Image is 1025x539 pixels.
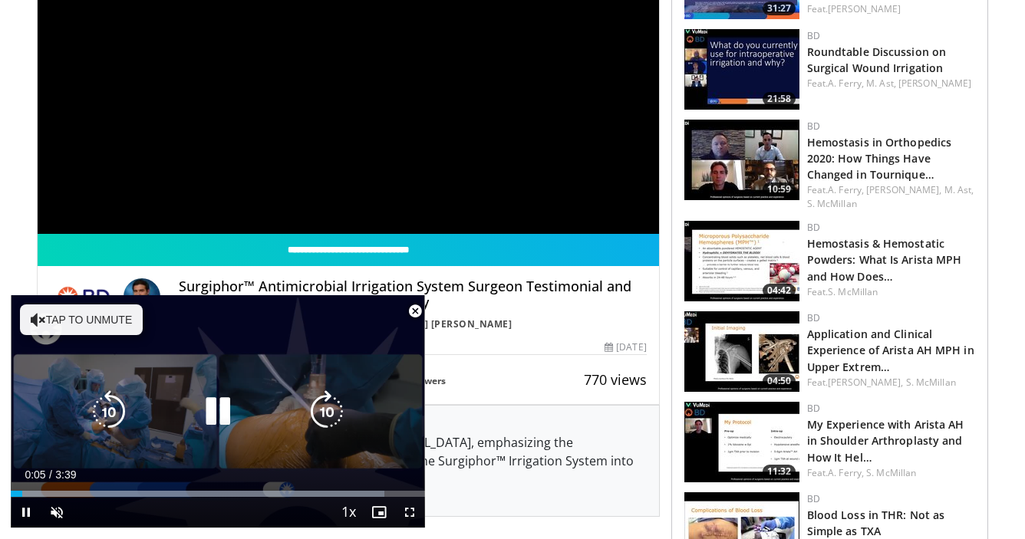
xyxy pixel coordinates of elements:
img: dc27aa96-e3b5-4391-912a-c927c4fad802.150x105_q85_crop-smart_upscale.jpg [684,311,799,392]
div: Feat. [807,376,975,389]
span: 0:05 [25,468,45,481]
div: Feat. [807,285,975,299]
a: BD [807,29,820,42]
img: 6fd0432e-2750-4342-a9d4-81ba40d0df93.150x105_q85_crop-smart_upscale.jpg [684,402,799,482]
span: 10:59 [763,182,796,196]
video-js: Video Player [11,295,425,528]
div: Feat. [807,466,975,480]
img: 0eec6fb8-6c4e-404e-a42a-d2de394424ca.150x105_q85_crop-smart_upscale.jpg [684,120,799,200]
a: 10:59 [684,120,799,200]
span: / [49,468,52,481]
button: Fullscreen [394,497,425,527]
a: S. McMillan [906,376,956,389]
div: [DATE] [605,340,646,354]
img: 74cdd7cb-f3ea-4baf-b85b-cffc470bdfa4.150x105_q85_crop-smart_upscale.jpg [684,221,799,301]
span: 11:32 [763,465,796,478]
a: BD [807,311,820,324]
a: Blood Loss in THR: Not as Simple as TXA [807,508,945,538]
div: Feat. [807,77,975,90]
a: My Experience with Arista AH in Shoulder Arthroplasty and How It Hel… [807,417,964,464]
a: S. McMillan [866,466,916,479]
img: Avatar [124,278,160,315]
button: Enable picture-in-picture mode [364,497,394,527]
div: Feat. [807,183,975,211]
a: A. Ferry, [828,77,864,90]
a: 21:58 [684,29,799,110]
a: BD [807,402,820,415]
a: A. Ferry, [828,466,864,479]
span: 770 views [584,370,647,389]
div: Progress Bar [11,491,425,497]
a: [PERSON_NAME] [898,77,971,90]
button: Close [400,295,430,327]
span: 21:58 [763,92,796,106]
h4: Surgiphor™ Antimicrobial Irrigation System Surgeon Testimonial and Application in Total Knee Arth... [179,278,647,311]
img: BD [50,278,117,315]
a: BD [807,492,820,505]
button: Tap to unmute [20,304,143,335]
a: Hemostasis & Hemostatic Powders: What Is Arista MPH and How Does… [807,236,962,283]
a: [PERSON_NAME], [866,183,941,196]
button: Playback Rate [333,497,364,527]
a: BD [807,221,820,234]
button: Unmute [41,497,72,527]
a: S. McMillan [828,285,878,298]
span: 04:42 [763,284,796,297]
a: [PERSON_NAME], [828,376,903,389]
span: 3:39 [55,468,76,481]
a: A. Ferry, [828,183,864,196]
a: S. McMillan [807,197,857,210]
a: [PERSON_NAME] [828,2,901,15]
span: 31:27 [763,2,796,15]
a: Application and Clinical Experience of Arista AH MPH in Upper Extrem… [807,327,974,373]
a: Hemostasis in Orthopedics 2020: How Things Have Changed in Tournique… [807,135,952,182]
button: Pause [11,497,41,527]
a: M. Ast, [866,77,896,90]
a: M. Ast, [944,183,974,196]
a: 04:42 [684,221,799,301]
a: Roundtable Discussion on Surgical Wound Irrigation [807,44,946,75]
div: Feat. [807,2,975,16]
a: BD [807,120,820,133]
span: 04:50 [763,374,796,388]
a: 11:32 [684,402,799,482]
a: 04:50 [684,311,799,392]
img: 63b980ac-32f1-48d0-8c7b-91567b14b7c6.150x105_q85_crop-smart_upscale.jpg [684,29,799,110]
